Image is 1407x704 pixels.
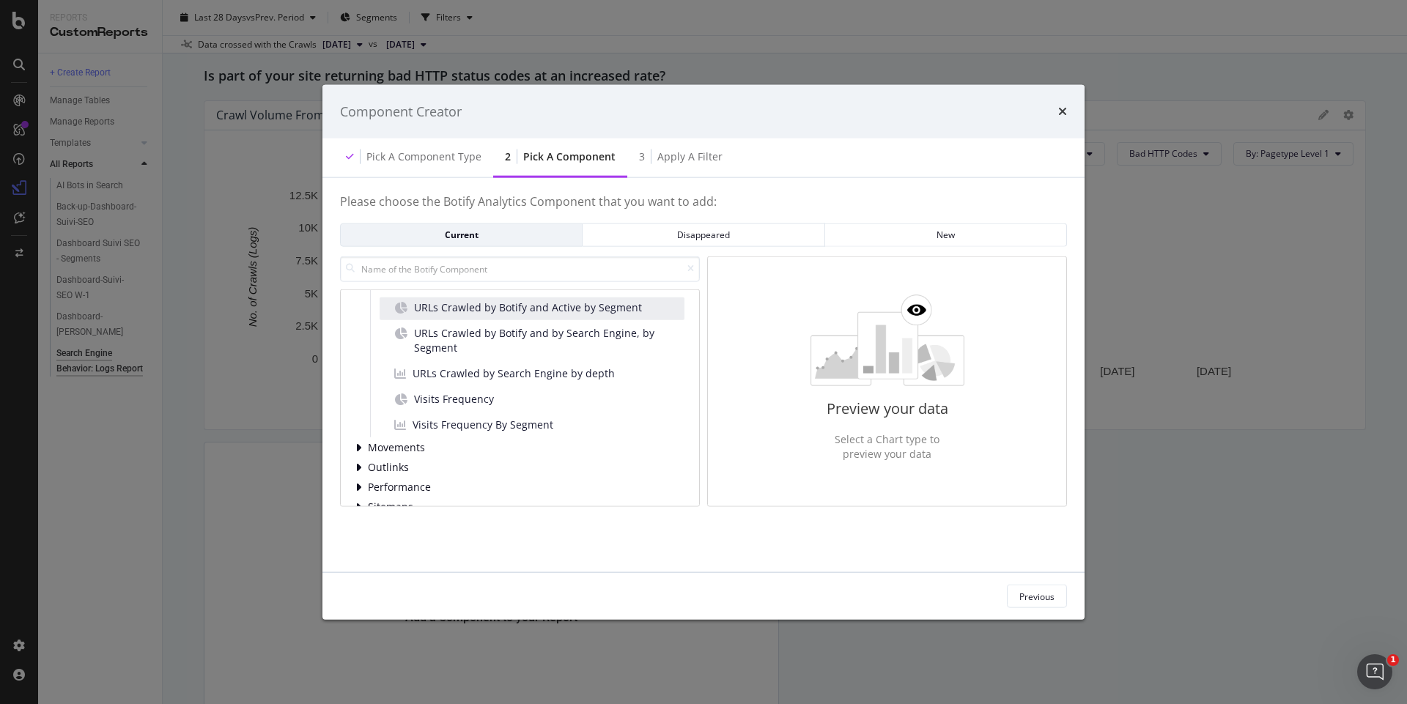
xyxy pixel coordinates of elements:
span: URLs Crawled by Search Engine by depth [413,366,615,381]
div: 3 [639,149,645,164]
div: Apply a Filter [657,149,723,164]
span: Movements [368,442,433,454]
div: modal [322,84,1085,620]
div: New [837,229,1055,241]
span: Performance [368,481,433,494]
div: Current [352,229,570,241]
span: 1 [1387,654,1399,666]
span: Sitemaps [368,501,433,514]
div: Pick a Component type [366,149,481,164]
button: Current [340,223,583,246]
p: Preview your data [827,398,948,419]
div: Component Creator [340,102,462,121]
input: Name of the Botify Component [340,256,700,281]
p: Select a Chart type to preview your data [827,432,948,462]
div: 2 [505,149,511,164]
span: URLs Crawled by Botify and Active by Segment [414,300,642,315]
button: Previous [1007,585,1067,608]
iframe: Intercom live chat [1357,654,1392,689]
span: Outlinks [368,462,433,474]
h4: Please choose the Botify Analytics Component that you want to add: [340,196,1067,223]
div: Disappeared [594,229,812,241]
span: Organic Visits HTTP Codes Distribution [414,275,604,289]
span: Visits Frequency [414,392,494,407]
div: times [1058,102,1067,121]
div: Pick a Component [523,149,616,164]
button: New [825,223,1067,246]
img: 6lKRJOuE.png [810,294,964,385]
span: URLs Crawled by Botify and by Search Engine, by Segment [414,326,679,355]
span: Visits Frequency By Segment [413,418,553,432]
div: Previous [1019,590,1055,602]
button: Disappeared [583,223,824,246]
